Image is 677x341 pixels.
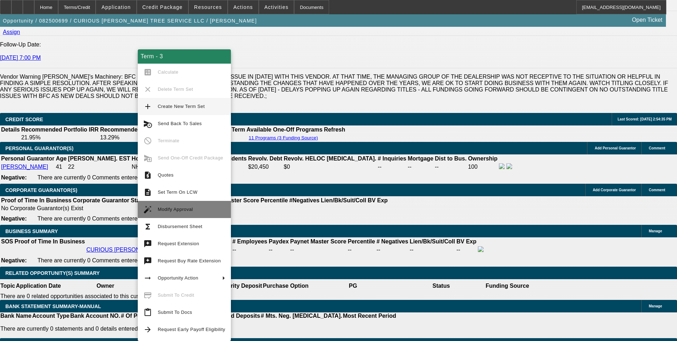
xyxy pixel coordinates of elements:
div: -- [348,247,375,253]
b: Revolv. Debt [248,155,282,162]
span: Submit To Docs [158,310,192,315]
span: Application [101,4,131,10]
span: BUSINESS SUMMARY [5,228,58,234]
b: # Employees [232,238,267,244]
mat-icon: try [143,257,152,265]
div: -- [290,247,346,253]
td: -- [409,246,455,254]
td: NHO [131,163,184,171]
th: Annualized Deposits [203,312,260,320]
span: Add Corporate Guarantor [593,188,636,192]
b: # Negatives [377,238,408,244]
td: No Corporate Guarantor(s) Exist [1,205,391,212]
b: Home Owner Since [132,155,184,162]
th: PG [309,279,397,293]
span: Resources [194,4,222,10]
span: There are currently 0 Comments entered on this opportunity [37,257,189,263]
td: -- [377,163,406,171]
button: Application [96,0,136,14]
mat-icon: arrow_right_alt [143,274,152,282]
span: There are currently 0 Comments entered on this opportunity [37,174,189,181]
mat-icon: try [143,239,152,248]
span: Request Extension [158,241,199,246]
th: Status [397,279,485,293]
button: Resources [189,0,227,14]
b: Negative: [1,174,27,181]
mat-icon: cancel_schedule_send [143,119,152,128]
p: There are currently 0 statements and 0 details entered on this opportunity [0,326,396,332]
span: Comment [649,146,665,150]
th: SOS [1,238,14,245]
span: Modify Approval [158,207,193,212]
b: BV Exp [456,238,476,244]
img: facebook-icon.png [478,246,484,252]
mat-icon: request_quote [143,171,152,179]
b: Percentile [348,238,375,244]
th: Owner [61,279,150,293]
b: [PERSON_NAME]. EST [68,155,130,162]
b: #Negatives [289,197,320,203]
th: Details [1,126,20,133]
span: Last Scored: [DATE] 2:54:35 PM [617,117,672,121]
a: Open Ticket [629,14,665,26]
div: -- [377,247,408,253]
th: Account Type [32,312,70,320]
th: Application Date [15,279,61,293]
span: Set Term On LCW [158,189,197,195]
span: RELATED OPPORTUNITY(S) SUMMARY [5,270,100,276]
a: CURIOUS [PERSON_NAME] TREE SERVICE LLC [86,247,217,253]
mat-icon: auto_fix_high [143,205,152,214]
b: Incidents [222,155,247,162]
td: -- [268,246,289,254]
th: Funding Source [485,279,530,293]
span: Opportunity / 082500699 / CURIOUS [PERSON_NAME] TREE SERVICE LLC / [PERSON_NAME] [3,18,257,24]
td: -- [435,163,467,171]
img: linkedin-icon.png [506,163,512,169]
span: CORPORATE GUARANTOR(S) [5,187,77,193]
span: Create New Term Set [158,104,205,109]
span: Actions [233,4,253,10]
span: Add Personal Guarantor [595,146,636,150]
span: There are currently 0 Comments entered on this opportunity [37,216,189,222]
b: Corporate Guarantor [73,197,129,203]
span: Manage [649,304,662,308]
button: Actions [228,0,258,14]
b: Negative: [1,216,27,222]
td: $0 [283,163,377,171]
td: -- [456,246,477,254]
span: Comment [649,188,665,192]
th: Security Deposit [217,279,262,293]
b: Negative: [1,257,27,263]
th: Recommended One Off IRR [100,126,175,133]
td: $20,450 [248,163,283,171]
mat-icon: content_paste [143,308,152,317]
b: # Inquiries [378,155,406,162]
b: Personal Guarantor [1,155,54,162]
span: Credit Package [142,4,183,10]
span: CREDIT SCORE [5,117,43,122]
th: Recommended Portfolio IRR [21,126,99,133]
b: Dist to Bus. [435,155,467,162]
div: Term - 3 [138,49,231,64]
span: Quotes [158,172,173,178]
b: Age [56,155,66,162]
img: facebook-icon.png [499,163,505,169]
span: Send Back To Sales [158,121,202,126]
mat-icon: add [143,102,152,111]
span: Activities [264,4,289,10]
th: Proof of Time In Business [14,238,85,245]
b: Revolv. HELOC [MEDICAL_DATA]. [284,155,377,162]
td: 13.29% [100,134,175,141]
td: 100 [468,163,498,171]
b: Lien/Bk/Suit/Coll [410,238,455,244]
th: # Of Periods [121,312,155,320]
b: Paynet Master Score [290,238,346,244]
th: # Mts. Neg. [MEDICAL_DATA]. [261,312,343,320]
b: Percentile [261,197,288,203]
td: 21.95% [21,134,99,141]
button: Activities [259,0,294,14]
th: Purchase Option [262,279,309,293]
th: Available One-Off Programs [246,126,323,133]
span: Manage [649,229,662,233]
td: -- [408,163,434,171]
